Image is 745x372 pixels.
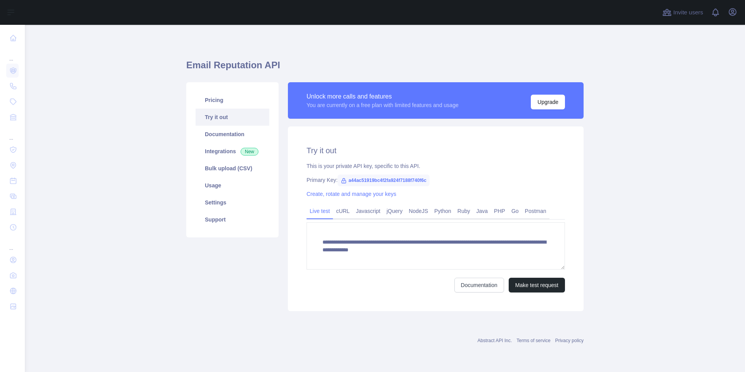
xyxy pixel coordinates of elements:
[307,205,333,217] a: Live test
[338,175,430,186] span: a44ac51919bc4f2fa924f7188f740f6c
[6,47,19,62] div: ...
[196,194,269,211] a: Settings
[509,278,565,292] button: Make test request
[307,191,396,197] a: Create, rotate and manage your keys
[531,95,565,109] button: Upgrade
[196,92,269,109] a: Pricing
[241,148,258,156] span: New
[431,205,454,217] a: Python
[196,211,269,228] a: Support
[405,205,431,217] a: NodeJS
[353,205,383,217] a: Javascript
[307,92,459,101] div: Unlock more calls and features
[508,205,522,217] a: Go
[491,205,508,217] a: PHP
[196,177,269,194] a: Usage
[333,205,353,217] a: cURL
[454,205,473,217] a: Ruby
[307,145,565,156] h2: Try it out
[478,338,512,343] a: Abstract API Inc.
[186,59,584,78] h1: Email Reputation API
[196,109,269,126] a: Try it out
[383,205,405,217] a: jQuery
[516,338,550,343] a: Terms of service
[307,162,565,170] div: This is your private API key, specific to this API.
[307,176,565,184] div: Primary Key:
[473,205,491,217] a: Java
[555,338,584,343] a: Privacy policy
[661,6,705,19] button: Invite users
[307,101,459,109] div: You are currently on a free plan with limited features and usage
[6,126,19,141] div: ...
[6,236,19,251] div: ...
[196,143,269,160] a: Integrations New
[196,126,269,143] a: Documentation
[522,205,549,217] a: Postman
[673,8,703,17] span: Invite users
[454,278,504,292] a: Documentation
[196,160,269,177] a: Bulk upload (CSV)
